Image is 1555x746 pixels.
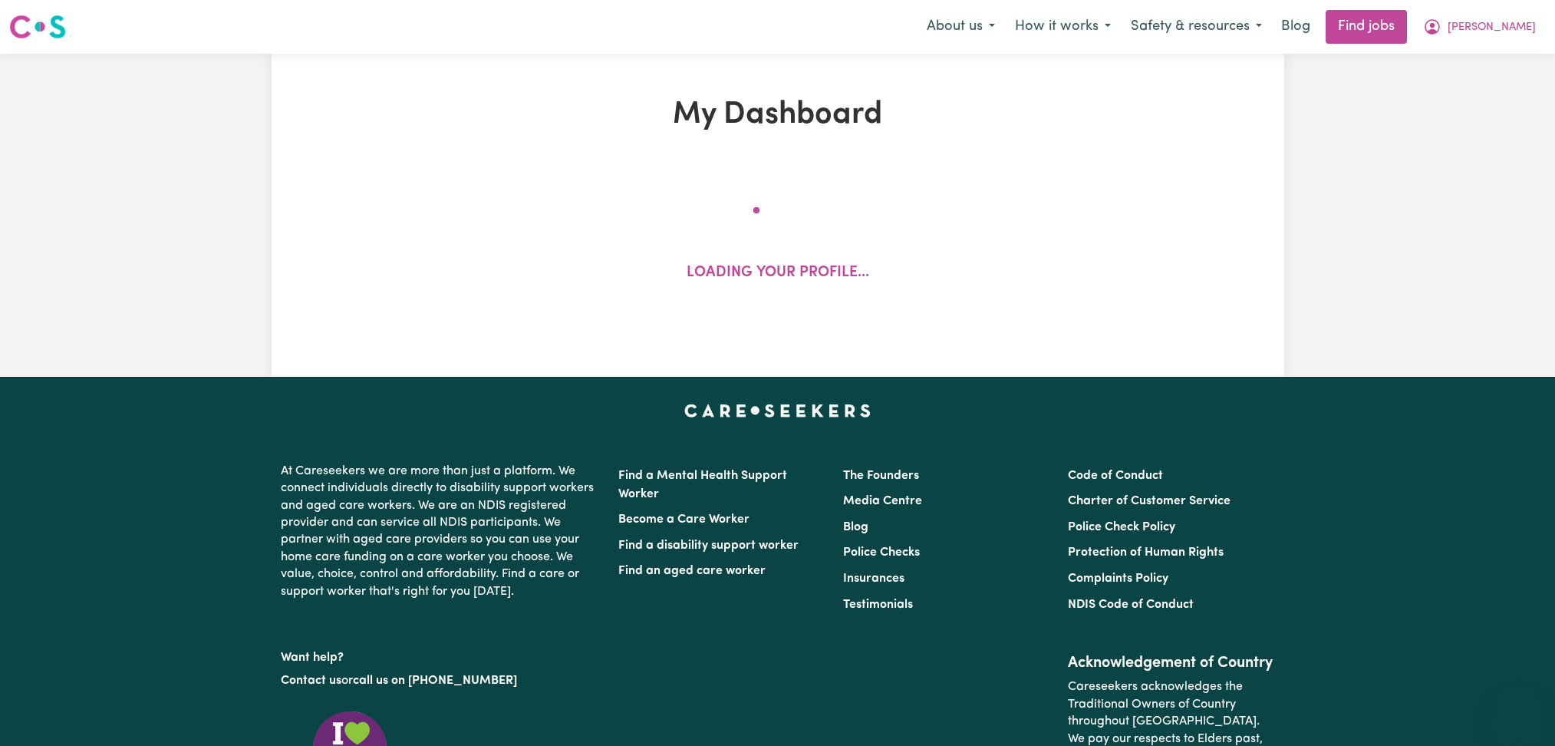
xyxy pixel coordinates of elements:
a: Find a disability support worker [618,540,799,552]
p: At Careseekers we are more than just a platform. We connect individuals directly to disability su... [281,457,600,606]
a: Media Centre [843,495,922,507]
a: Contact us [281,675,341,687]
a: Code of Conduct [1068,470,1163,482]
a: Complaints Policy [1068,573,1168,585]
a: NDIS Code of Conduct [1068,599,1194,611]
p: Want help? [281,643,600,666]
a: Testimonials [843,599,913,611]
a: Police Checks [843,546,920,559]
a: Charter of Customer Service [1068,495,1230,507]
a: call us on [PHONE_NUMBER] [353,675,517,687]
a: Careseekers logo [9,9,66,45]
p: Loading your profile... [687,262,869,285]
a: Find a Mental Health Support Worker [618,470,787,500]
button: My Account [1413,11,1546,43]
p: or [281,666,600,695]
a: Blog [843,521,868,533]
a: Protection of Human Rights [1068,546,1224,559]
h1: My Dashboard [450,97,1106,134]
a: Blog [1272,10,1319,44]
button: About us [917,11,1005,43]
a: The Founders [843,470,919,482]
iframe: Button to launch messaging window [1494,685,1543,734]
span: [PERSON_NAME] [1448,19,1536,36]
a: Find an aged care worker [618,565,766,577]
button: Safety & resources [1121,11,1272,43]
a: Become a Care Worker [618,513,749,526]
a: Police Check Policy [1068,521,1175,533]
img: Careseekers logo [9,13,66,41]
a: Insurances [843,573,904,585]
a: Find jobs [1326,10,1407,44]
h2: Acknowledgement of Country [1068,654,1274,672]
button: How it works [1005,11,1121,43]
a: Careseekers home page [684,404,871,417]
